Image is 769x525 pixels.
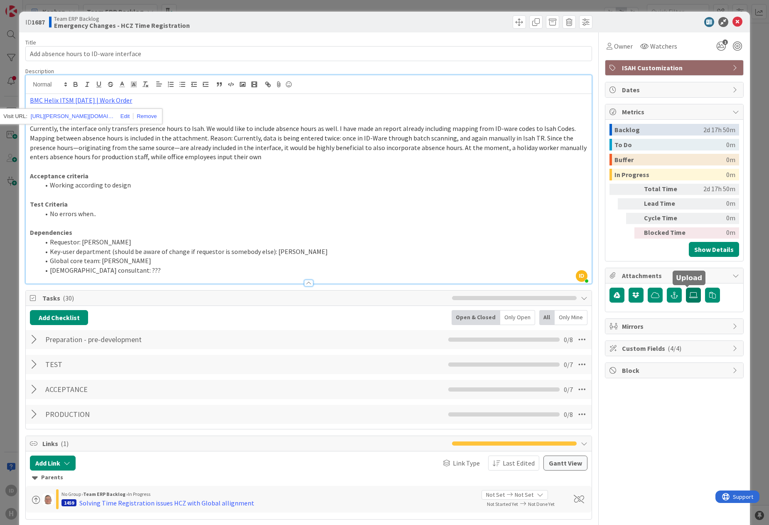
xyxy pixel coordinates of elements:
[61,499,76,506] div: 1459
[40,180,587,190] li: Working according to design
[452,310,500,325] div: Open & Closed
[539,310,555,325] div: All
[703,124,735,136] div: 2d 17h 50m
[61,491,83,497] span: No Group ›
[54,22,190,29] b: Emergency Changes - HCZ Time Registration
[644,213,690,224] div: Cycle Time
[30,200,68,208] strong: Test Criteria
[668,344,681,352] span: ( 4/4 )
[614,124,703,136] div: Backlog
[614,154,726,165] div: Buffer
[30,96,132,104] a: BMC Helix ITSM [DATE] | Work Order
[564,385,573,394] span: 0 / 7
[576,270,587,282] span: ID
[32,473,585,482] div: Parents
[622,63,728,73] span: ISAH Customization
[528,501,555,507] span: Not Done Yet
[79,498,254,508] div: Solving Time Registration issues HCZ with Global allignment
[614,139,726,150] div: To Do
[453,458,480,468] span: Link Type
[42,293,447,303] span: Tasks
[503,458,535,468] span: Last Edited
[486,490,505,499] span: Not Set
[31,111,114,122] a: [URL][PERSON_NAME][DOMAIN_NAME]
[614,169,726,180] div: In Progress
[676,274,702,282] h5: Upload
[25,46,592,61] input: type card name here...
[40,256,587,266] li: Global core team: [PERSON_NAME]
[42,382,229,397] input: Add Checklist...
[564,335,573,345] span: 0 / 8
[25,17,45,27] span: ID
[500,310,535,325] div: Only Open
[488,456,539,471] button: Last Edited
[644,227,690,239] div: Blocked Time
[128,491,150,497] span: In Progress
[61,439,69,448] span: ( 1 )
[622,271,728,281] span: Attachments
[614,41,633,51] span: Owner
[693,184,735,195] div: 2d 17h 50m
[40,247,587,256] li: Key-user department (should be aware of change if requestor is somebody else): [PERSON_NAME]
[622,365,728,375] span: Block
[726,154,735,165] div: 0m
[622,321,728,331] span: Mirrors
[83,491,128,497] b: Team ERP Backlog ›
[722,39,728,45] span: 1
[30,310,88,325] button: Add Checklist
[693,213,735,224] div: 0m
[689,242,739,257] button: Show Details
[564,360,573,370] span: 0 / 7
[622,85,728,95] span: Dates
[42,407,229,422] input: Add Checklist...
[726,139,735,150] div: 0m
[564,409,573,419] span: 0 / 8
[25,67,54,75] span: Description
[42,439,447,449] span: Links
[42,357,229,372] input: Add Checklist...
[30,456,76,471] button: Add Link
[487,501,518,507] span: Not Started Yet
[32,18,45,26] b: 1687
[726,169,735,180] div: 0m
[693,227,735,239] div: 0m
[644,184,690,195] div: Total Time
[54,15,190,22] span: Team ERP Backlog
[693,198,735,210] div: 0m
[63,294,74,302] span: ( 30 )
[30,172,88,180] strong: Acceptance criteria
[543,456,587,471] button: Gantt View
[555,310,587,325] div: Only Mine
[40,237,587,247] li: Requestor: [PERSON_NAME]
[650,41,677,51] span: Watchers
[622,343,728,353] span: Custom Fields
[42,332,229,347] input: Add Checklist...
[42,493,54,505] img: lD
[30,124,588,161] span: Currently, the interface only transfers presence hours to Isah. We would like to include absence ...
[622,107,728,117] span: Metrics
[644,198,690,210] div: Lead Time
[25,39,36,46] label: Title
[40,266,587,275] li: [DEMOGRAPHIC_DATA] consultant: ???
[40,209,587,219] li: No errors when..
[515,490,533,499] span: Not Set
[30,228,72,237] strong: Dependencies
[17,1,38,11] span: Support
